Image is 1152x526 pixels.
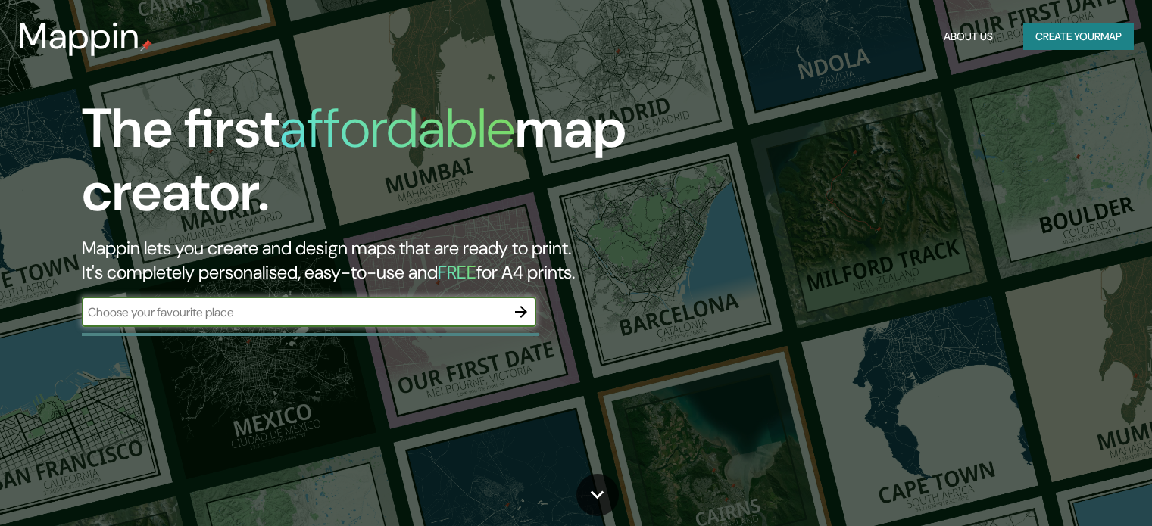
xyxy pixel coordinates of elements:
button: Create yourmap [1023,23,1134,51]
input: Choose your favourite place [82,303,506,321]
img: mappin-pin [140,39,152,51]
h3: Mappin [18,15,140,58]
button: About Us [938,23,999,51]
h2: Mappin lets you create and design maps that are ready to print. It's completely personalised, eas... [82,236,658,285]
h1: affordable [279,93,515,163]
h5: FREE [438,260,476,284]
h1: The first map creator. [82,97,658,236]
